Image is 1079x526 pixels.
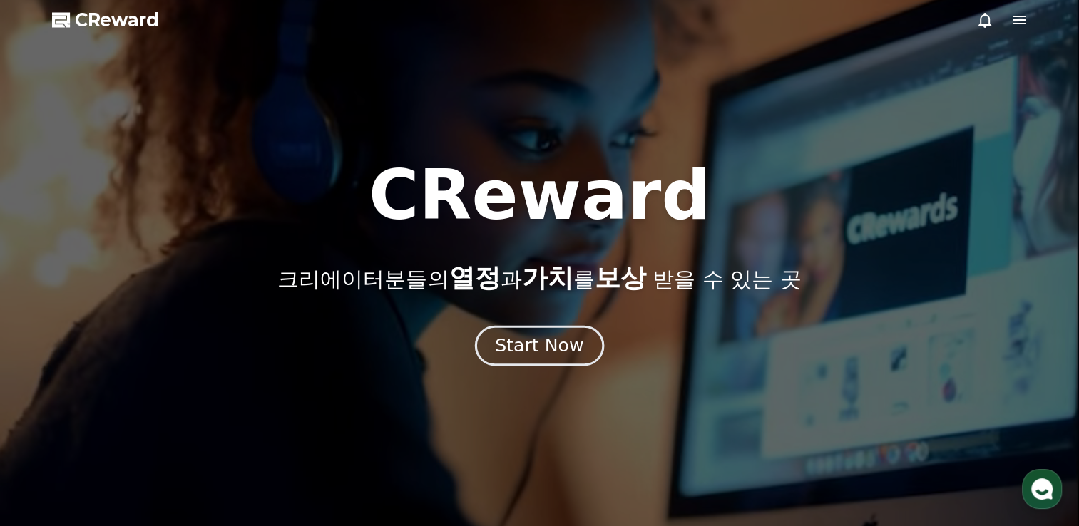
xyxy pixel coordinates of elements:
[131,430,148,441] span: 대화
[478,341,601,354] a: Start Now
[495,334,583,358] div: Start Now
[220,429,237,440] span: 설정
[594,263,645,292] span: 보상
[449,263,500,292] span: 열정
[277,264,801,292] p: 크리에이터분들의 과 를 받을 수 있는 곳
[52,9,159,31] a: CReward
[4,408,94,443] a: 홈
[75,9,159,31] span: CReward
[369,161,710,230] h1: CReward
[45,429,53,440] span: 홈
[94,408,184,443] a: 대화
[475,326,604,366] button: Start Now
[184,408,274,443] a: 설정
[521,263,573,292] span: 가치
